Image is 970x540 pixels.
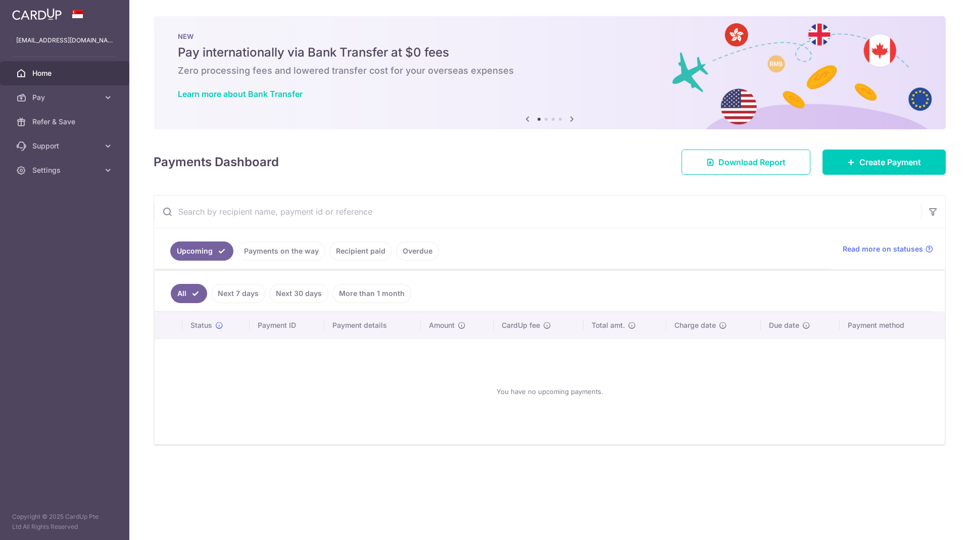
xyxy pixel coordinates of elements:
[32,117,99,127] span: Refer & Save
[154,195,921,228] input: Search by recipient name, payment id or reference
[822,150,946,175] a: Create Payment
[269,284,328,303] a: Next 30 days
[682,150,810,175] a: Download Report
[840,312,945,338] th: Payment method
[237,241,325,261] a: Payments on the way
[178,65,922,77] h6: Zero processing fees and lowered transfer cost for your overseas expenses
[211,284,265,303] a: Next 7 days
[32,165,99,175] span: Settings
[178,44,922,61] h5: Pay internationally via Bank Transfer at $0 fees
[32,68,99,78] span: Home
[396,241,439,261] a: Overdue
[429,320,455,330] span: Amount
[178,89,303,99] a: Learn more about Bank Transfer
[329,241,392,261] a: Recipient paid
[718,156,786,168] span: Download Report
[16,35,113,45] p: [EMAIL_ADDRESS][DOMAIN_NAME]
[154,16,946,129] img: Bank transfer banner
[502,320,540,330] span: CardUp fee
[167,347,933,436] div: You have no upcoming payments.
[32,141,99,151] span: Support
[769,320,799,330] span: Due date
[843,244,923,254] span: Read more on statuses
[324,312,421,338] th: Payment details
[859,156,921,168] span: Create Payment
[178,32,922,40] p: NEW
[674,320,716,330] span: Charge date
[171,284,207,303] a: All
[170,241,233,261] a: Upcoming
[32,92,99,103] span: Pay
[190,320,212,330] span: Status
[332,284,411,303] a: More than 1 month
[843,244,933,254] a: Read more on statuses
[250,312,324,338] th: Payment ID
[154,153,279,171] h4: Payments Dashboard
[592,320,625,330] span: Total amt.
[12,8,62,20] img: CardUp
